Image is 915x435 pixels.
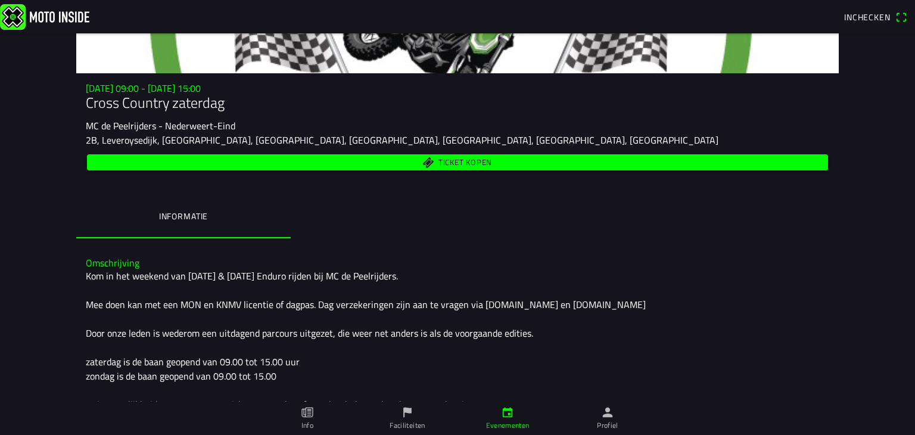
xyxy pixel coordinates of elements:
h1: Cross Country zaterdag [86,94,829,111]
ion-label: Profiel [597,420,618,431]
ion-label: Informatie [159,210,208,223]
ion-icon: flag [401,406,414,419]
h3: Omschrijving [86,257,829,269]
ion-icon: paper [301,406,314,419]
ion-label: Evenementen [486,420,530,431]
span: Inchecken [844,11,891,23]
div: Kom in het weekend van [DATE] & [DATE] Enduro rijden bij MC de Peelrijders. Mee doen kan met een ... [86,269,829,412]
ion-text: MC de Peelrijders - Nederweert-Eind [86,119,235,133]
ion-icon: person [601,406,614,419]
a: Incheckenqr scanner [838,7,913,27]
span: Ticket kopen [438,159,492,166]
ion-icon: calendar [501,406,514,419]
ion-label: Info [301,420,313,431]
ion-label: Faciliteiten [390,420,425,431]
h3: [DATE] 09:00 - [DATE] 15:00 [86,83,829,94]
ion-text: 2B, Leveroysedijk, [GEOGRAPHIC_DATA], [GEOGRAPHIC_DATA], [GEOGRAPHIC_DATA], [GEOGRAPHIC_DATA], [G... [86,133,718,147]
